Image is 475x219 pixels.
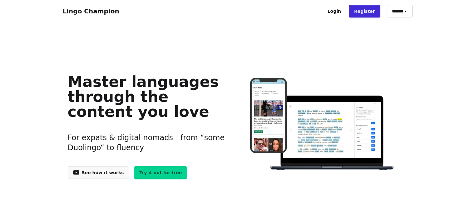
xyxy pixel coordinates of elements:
a: Lingo Champion [63,7,119,15]
h3: For expats & digital nomads - from “some Duolingo“ to fluency [68,125,228,160]
a: Login [322,5,346,17]
a: Try it out for free [134,166,187,179]
img: Learn languages online [238,78,407,171]
a: Register [349,5,380,17]
h1: Master languages through the content you love [68,74,228,119]
a: See how it works [68,166,129,179]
